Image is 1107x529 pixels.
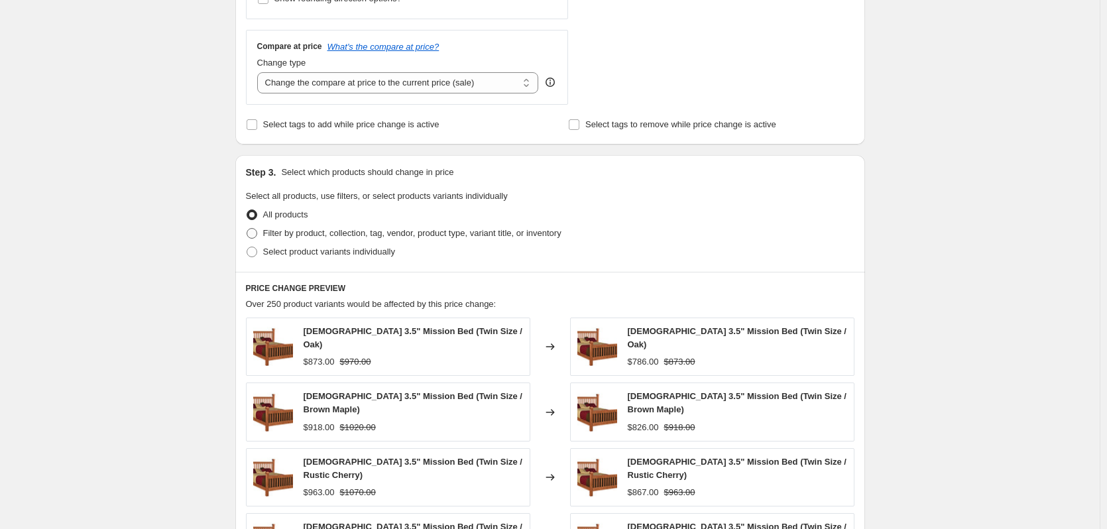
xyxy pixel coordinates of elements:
[263,228,561,238] span: Filter by product, collection, tag, vendor, product type, variant title, or inventory
[263,119,439,129] span: Select tags to add while price change is active
[246,299,496,309] span: Over 250 product variants would be affected by this price change:
[628,421,659,434] div: $826.00
[628,391,846,414] span: [DEMOGRAPHIC_DATA] 3.5" Mission Bed (Twin Size / Brown Maple)
[327,42,439,52] button: What's the compare at price?
[340,355,371,369] strike: $970.00
[253,327,293,367] img: Amish_3.5_Mission_Bed_80x.jpg
[304,355,335,369] div: $873.00
[340,421,376,434] strike: $1020.00
[628,355,659,369] div: $786.00
[281,166,453,179] p: Select which products should change in price
[253,392,293,432] img: Amish_3.5_Mission_Bed_80x.jpg
[664,486,695,499] strike: $963.00
[304,421,335,434] div: $918.00
[577,392,617,432] img: Amish_3.5_Mission_Bed_80x.jpg
[263,209,308,219] span: All products
[246,191,508,201] span: Select all products, use filters, or select products variants individually
[246,166,276,179] h2: Step 3.
[257,58,306,68] span: Change type
[628,326,846,349] span: [DEMOGRAPHIC_DATA] 3.5" Mission Bed (Twin Size / Oak)
[304,391,522,414] span: [DEMOGRAPHIC_DATA] 3.5" Mission Bed (Twin Size / Brown Maple)
[628,457,846,480] span: [DEMOGRAPHIC_DATA] 3.5" Mission Bed (Twin Size / Rustic Cherry)
[304,457,522,480] span: [DEMOGRAPHIC_DATA] 3.5" Mission Bed (Twin Size / Rustic Cherry)
[246,283,854,294] h6: PRICE CHANGE PREVIEW
[263,247,395,257] span: Select product variants individually
[585,119,776,129] span: Select tags to remove while price change is active
[664,421,695,434] strike: $918.00
[304,326,522,349] span: [DEMOGRAPHIC_DATA] 3.5" Mission Bed (Twin Size / Oak)
[577,457,617,497] img: Amish_3.5_Mission_Bed_80x.jpg
[304,486,335,499] div: $963.00
[628,486,659,499] div: $867.00
[253,457,293,497] img: Amish_3.5_Mission_Bed_80x.jpg
[257,41,322,52] h3: Compare at price
[664,355,695,369] strike: $873.00
[577,327,617,367] img: Amish_3.5_Mission_Bed_80x.jpg
[544,76,557,89] div: help
[340,486,376,499] strike: $1070.00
